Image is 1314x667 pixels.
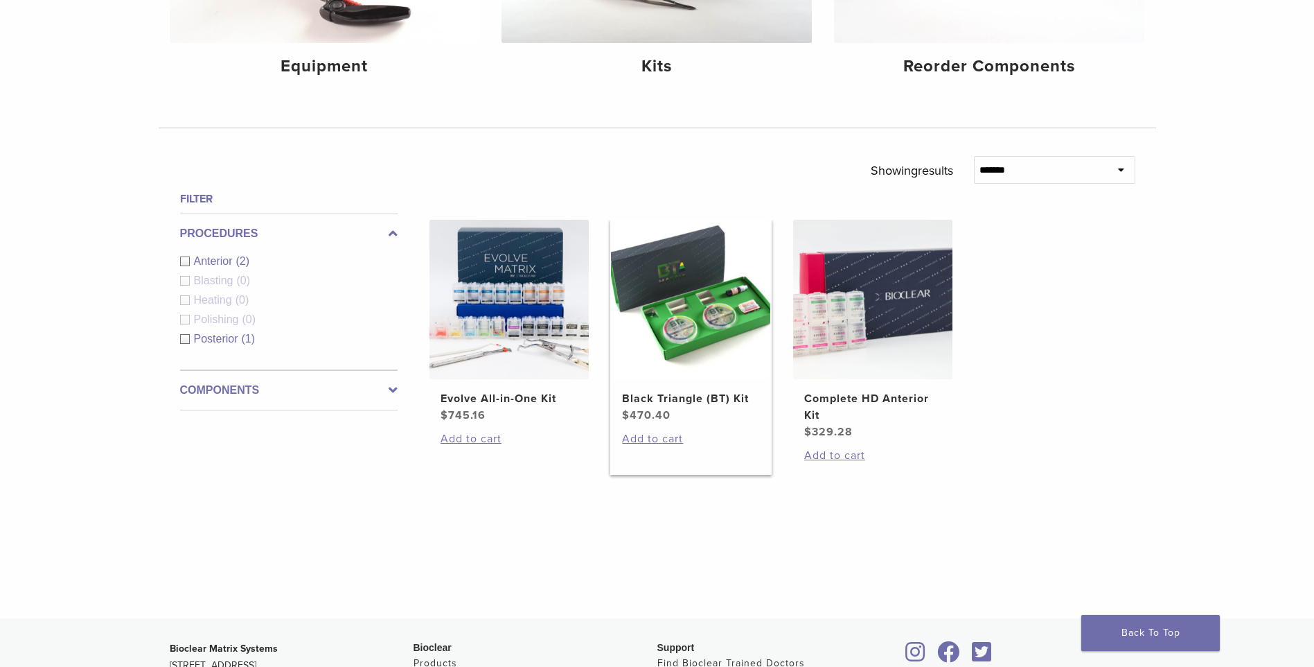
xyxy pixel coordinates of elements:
a: Black Triangle (BT) KitBlack Triangle (BT) Kit $470.40 [610,220,772,424]
a: Add to cart: “Evolve All-in-One Kit” [441,431,578,447]
a: Complete HD Anterior KitComplete HD Anterior Kit $329.28 [792,220,954,440]
a: Bioclear [968,650,997,664]
span: (1) [242,333,256,345]
bdi: 470.40 [622,408,671,422]
img: Black Triangle (BT) Kit [611,220,770,379]
a: Add to cart: “Black Triangle (BT) Kit” [622,431,759,447]
h2: Evolve All-in-One Kit [441,390,578,407]
a: Bioclear [933,650,965,664]
span: (0) [236,294,249,306]
label: Components [180,382,398,399]
h4: Reorder Components [845,54,1133,79]
span: Anterior [194,255,236,267]
span: Polishing [194,313,242,325]
h4: Equipment [181,54,469,79]
h2: Black Triangle (BT) Kit [622,390,759,407]
a: Back To Top [1081,615,1220,651]
span: $ [441,408,448,422]
a: Evolve All-in-One KitEvolve All-in-One Kit $745.16 [429,220,590,424]
span: $ [622,408,630,422]
h4: Filter [180,191,398,207]
span: $ [804,425,812,439]
img: Evolve All-in-One Kit [429,220,589,379]
span: (2) [236,255,250,267]
label: Procedures [180,225,398,242]
h4: Kits [513,54,801,79]
h2: Complete HD Anterior Kit [804,390,941,424]
a: Add to cart: “Complete HD Anterior Kit” [804,447,941,464]
span: Support [657,642,695,653]
span: Bioclear [414,642,452,653]
a: Bioclear [901,650,930,664]
span: Heating [194,294,236,306]
strong: Bioclear Matrix Systems [170,643,278,655]
span: Blasting [194,275,237,286]
p: Showing results [871,156,953,185]
bdi: 329.28 [804,425,853,439]
img: Complete HD Anterior Kit [793,220,952,379]
span: (0) [236,275,250,286]
span: (0) [242,313,256,325]
span: Posterior [194,333,242,345]
bdi: 745.16 [441,408,486,422]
